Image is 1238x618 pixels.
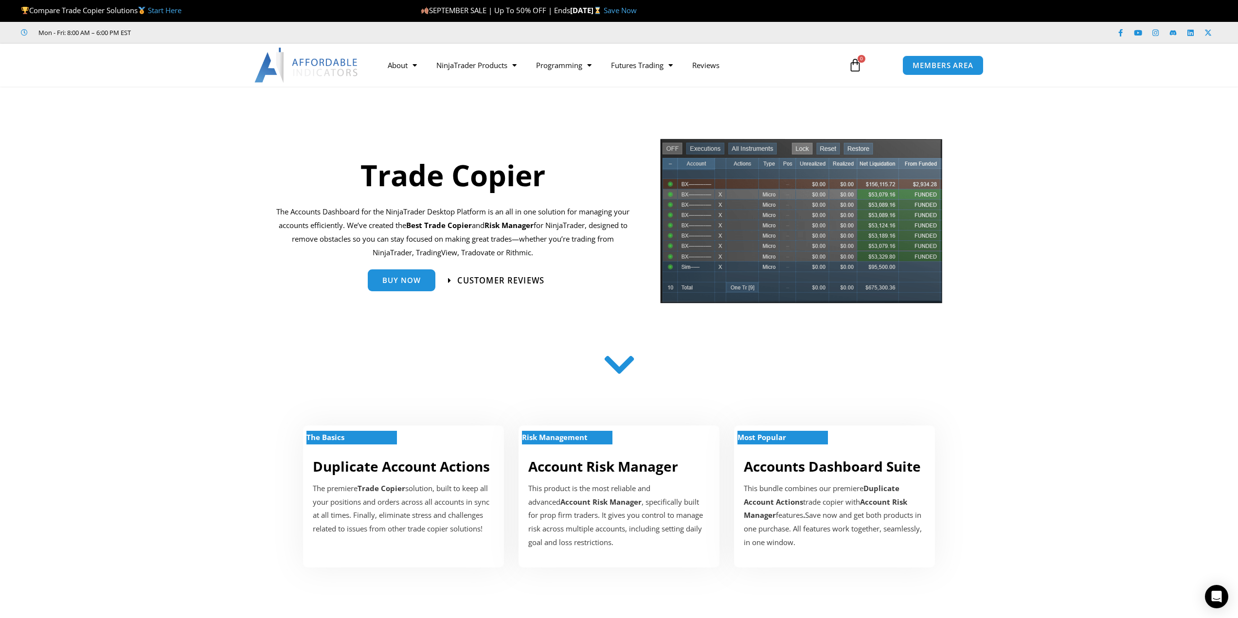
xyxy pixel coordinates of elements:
a: 0 [834,51,877,79]
strong: The Basics [306,432,344,442]
img: 🥇 [138,7,145,14]
span: 0 [858,55,865,63]
nav: Menu [378,54,837,76]
img: ⌛ [594,7,601,14]
img: 🏆 [21,7,29,14]
p: The Accounts Dashboard for the NinjaTrader Desktop Platform is an all in one solution for managin... [276,205,630,259]
b: Best Trade Copier [406,220,472,230]
img: LogoAI | Affordable Indicators – NinjaTrader [254,48,359,83]
a: NinjaTrader Products [427,54,526,76]
strong: Risk Management [522,432,588,442]
a: Buy Now [368,269,435,291]
div: Open Intercom Messenger [1205,585,1228,608]
span: Customer Reviews [457,276,544,284]
b: . [803,510,805,520]
h1: Trade Copier [276,155,630,195]
a: Account Risk Manager [528,457,678,476]
p: This product is the most reliable and advanced , specifically built for prop firm traders. It giv... [528,482,710,549]
a: Futures Trading [601,54,682,76]
span: MEMBERS AREA [913,62,973,69]
a: Customer Reviews [448,276,544,284]
a: Accounts Dashboard Suite [744,457,921,476]
strong: [DATE] [570,5,604,15]
a: Duplicate Account Actions [313,457,490,476]
a: MEMBERS AREA [902,55,984,75]
iframe: Customer reviews powered by Trustpilot [144,28,290,37]
strong: Most Popular [737,432,786,442]
a: Start Here [148,5,181,15]
span: Buy Now [382,277,421,284]
a: Programming [526,54,601,76]
a: Reviews [682,54,729,76]
strong: Account Risk Manager [560,497,642,507]
img: 🍂 [421,7,429,14]
a: About [378,54,427,76]
strong: Trade Copier [358,483,405,493]
strong: Risk Manager [484,220,534,230]
span: Compare Trade Copier Solutions [21,5,181,15]
p: The premiere solution, built to keep all your positions and orders across all accounts in sync at... [313,482,494,536]
b: Duplicate Account Actions [744,483,899,507]
span: Mon - Fri: 8:00 AM – 6:00 PM EST [36,27,131,38]
span: SEPTEMBER SALE | Up To 50% OFF | Ends [421,5,570,15]
img: tradecopier | Affordable Indicators – NinjaTrader [659,138,943,311]
a: Save Now [604,5,637,15]
div: This bundle combines our premiere trade copier with features Save now and get both products in on... [744,482,925,549]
